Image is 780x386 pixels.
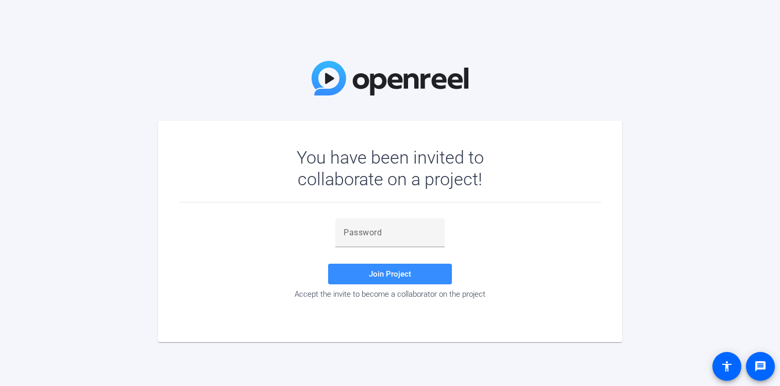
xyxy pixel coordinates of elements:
[267,147,514,190] div: You have been invited to collaborate on a project!
[344,227,436,239] input: Password
[312,61,468,95] img: OpenReel Logo
[721,360,733,373] mat-icon: accessibility
[754,360,767,373] mat-icon: message
[369,269,411,279] span: Join Project
[178,289,602,299] div: Accept the invite to become a collaborator on the project
[328,264,452,284] button: Join Project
